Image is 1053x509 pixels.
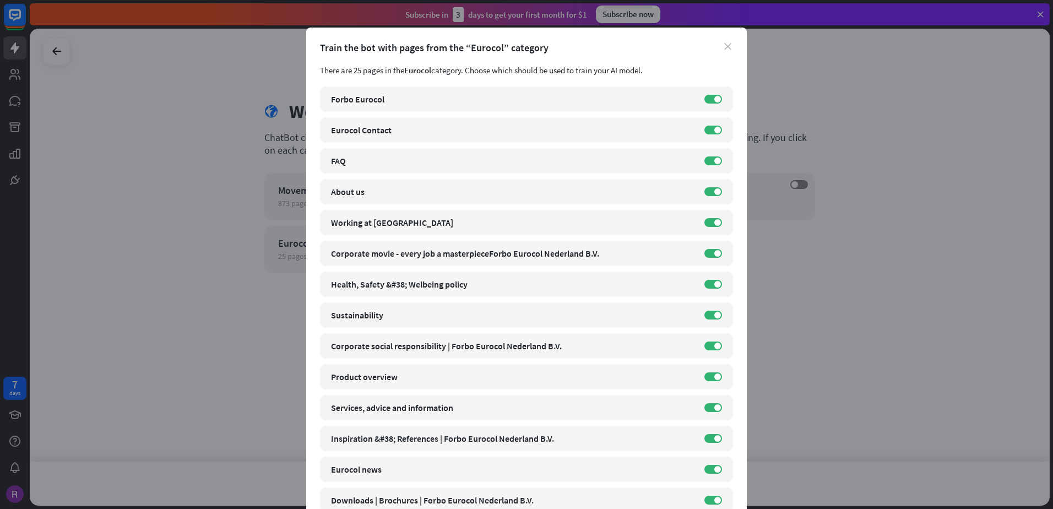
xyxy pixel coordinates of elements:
span: Eurocol [404,65,431,75]
div: Product overview [331,371,693,382]
div: Corporate movie - every job a masterpieceForbo Eurocol Nederland B.V. [331,248,693,259]
div: Health, Safety &#38; Welbeing policy [331,279,693,290]
button: Open LiveChat chat widget [9,4,42,37]
div: Sustainability [331,310,693,321]
div: Eurocol Contact [331,124,693,136]
div: Forbo Eurocol [331,94,693,105]
div: Working at [GEOGRAPHIC_DATA] [331,217,693,228]
div: FAQ [331,155,693,166]
div: Train the bot with pages from the “Eurocol” category [320,41,733,54]
i: close [724,43,731,50]
div: Services, advice and information [331,402,693,413]
div: There are 25 pages in the category. Choose which should be used to train your AI model. [320,65,733,75]
div: Inspiration &#38; References | Forbo Eurocol Nederland B.V. [331,433,693,444]
div: Corporate social responsibility | Forbo Eurocol Nederland B.V. [331,340,693,351]
div: About us [331,186,693,197]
